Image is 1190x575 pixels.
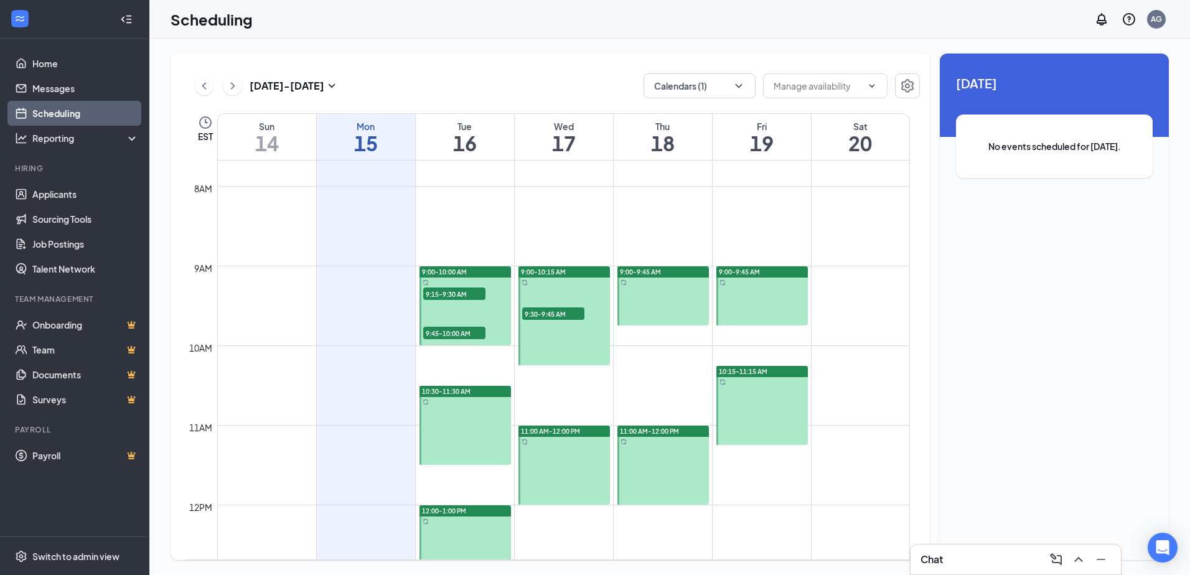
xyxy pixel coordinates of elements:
div: Wed [515,120,613,133]
div: Payroll [15,424,136,435]
div: Reporting [32,132,139,144]
svg: Sync [621,279,627,286]
a: September 17, 2025 [515,114,613,160]
button: Minimize [1091,549,1111,569]
svg: Sync [719,379,726,385]
h1: 16 [416,133,514,154]
input: Manage availability [774,79,862,93]
div: Open Intercom Messenger [1148,533,1178,563]
span: No events scheduled for [DATE]. [981,139,1128,153]
svg: WorkstreamLogo [14,12,26,25]
span: 11:00 AM-12:00 PM [620,427,679,436]
svg: QuestionInfo [1122,12,1136,27]
svg: Sync [423,518,429,525]
h1: Scheduling [171,9,253,30]
h3: Chat [921,553,943,566]
div: Team Management [15,294,136,304]
svg: Sync [621,439,627,445]
span: 9:00-9:45 AM [719,268,760,276]
div: 9am [192,261,215,275]
span: 9:45-10:00 AM [423,327,485,339]
button: Settings [895,73,920,98]
span: 9:15-9:30 AM [423,287,485,300]
h1: 14 [218,133,316,154]
a: September 20, 2025 [812,114,910,160]
h1: 17 [515,133,613,154]
h1: 18 [614,133,712,154]
h1: 19 [713,133,811,154]
a: September 16, 2025 [416,114,514,160]
span: 9:00-10:00 AM [422,268,467,276]
div: Fri [713,120,811,133]
a: Talent Network [32,256,139,281]
svg: Sync [522,279,528,286]
div: Sun [218,120,316,133]
div: Switch to admin view [32,550,119,563]
div: 12pm [187,500,215,514]
svg: Collapse [120,13,133,26]
div: Sat [812,120,910,133]
a: September 18, 2025 [614,114,712,160]
a: TeamCrown [32,337,139,362]
a: PayrollCrown [32,443,139,468]
h1: 20 [812,133,910,154]
svg: ChevronUp [1071,552,1086,567]
svg: Sync [423,399,429,405]
svg: SmallChevronDown [324,78,339,93]
div: Tue [416,120,514,133]
div: Thu [614,120,712,133]
svg: ComposeMessage [1049,552,1064,567]
div: 10am [187,341,215,355]
div: Hiring [15,163,136,174]
a: September 15, 2025 [317,114,415,160]
div: 11am [187,421,215,434]
button: ComposeMessage [1046,549,1066,569]
a: OnboardingCrown [32,312,139,337]
a: Job Postings [32,231,139,256]
a: Sourcing Tools [32,207,139,231]
button: ChevronUp [1069,549,1089,569]
svg: Minimize [1094,552,1108,567]
svg: Notifications [1094,12,1109,27]
span: [DATE] [956,73,1153,93]
a: Messages [32,76,139,101]
a: September 19, 2025 [713,114,811,160]
a: DocumentsCrown [32,362,139,387]
a: SurveysCrown [32,387,139,412]
button: ChevronRight [223,77,242,95]
a: September 14, 2025 [218,114,316,160]
svg: Sync [719,279,726,286]
svg: Clock [198,115,213,130]
h3: [DATE] - [DATE] [250,79,324,93]
span: 9:00-10:15 AM [521,268,566,276]
svg: Analysis [15,132,27,144]
span: 9:00-9:45 AM [620,268,661,276]
span: 10:30-11:30 AM [422,387,471,396]
span: 10:15-11:15 AM [719,367,767,376]
span: EST [198,130,213,143]
svg: Sync [423,279,429,286]
div: Mon [317,120,415,133]
a: Home [32,51,139,76]
span: 11:00 AM-12:00 PM [521,427,580,436]
svg: ChevronLeft [198,78,210,93]
span: 9:30-9:45 AM [522,307,584,320]
svg: Sync [522,439,528,445]
svg: ChevronRight [227,78,239,93]
a: Applicants [32,182,139,207]
a: Scheduling [32,101,139,126]
svg: Settings [900,78,915,93]
h1: 15 [317,133,415,154]
span: 12:00-1:00 PM [422,507,466,515]
button: ChevronLeft [195,77,213,95]
button: Calendars (1)ChevronDown [644,73,756,98]
div: 8am [192,182,215,195]
div: AG [1151,14,1162,24]
svg: Settings [15,550,27,563]
svg: ChevronDown [867,81,877,91]
svg: ChevronDown [733,80,745,92]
